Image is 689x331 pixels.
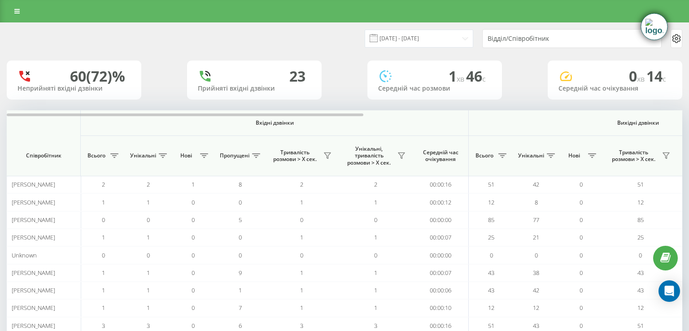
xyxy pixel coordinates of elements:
[637,233,644,241] span: 25
[239,180,242,188] span: 8
[413,299,469,317] td: 00:00:10
[192,233,195,241] span: 0
[104,119,445,126] span: Вхідні дзвінки
[85,152,108,159] span: Всього
[488,35,595,43] div: Відділ/Співробітник
[457,74,466,84] span: хв
[239,233,242,241] span: 0
[12,286,55,294] span: [PERSON_NAME]
[378,85,491,92] div: Середній час розмови
[300,269,303,277] span: 1
[413,282,469,299] td: 00:00:06
[637,269,644,277] span: 43
[646,66,666,86] span: 14
[147,304,150,312] span: 1
[192,198,195,206] span: 0
[663,74,666,84] span: c
[102,233,105,241] span: 1
[488,180,494,188] span: 51
[580,322,583,330] span: 0
[239,216,242,224] span: 5
[102,180,105,188] span: 2
[580,251,583,259] span: 0
[192,286,195,294] span: 0
[300,198,303,206] span: 1
[473,152,496,159] span: Всього
[239,269,242,277] span: 9
[608,149,659,163] span: Тривалість розмови > Х сек.
[488,216,494,224] span: 85
[147,216,150,224] span: 0
[580,304,583,312] span: 0
[533,233,539,241] span: 21
[102,322,105,330] span: 3
[147,198,150,206] span: 1
[637,322,644,330] span: 51
[580,269,583,277] span: 0
[419,149,462,163] span: Середній час очікування
[17,85,131,92] div: Неприйняті вхідні дзвінки
[658,280,680,302] div: Open Intercom Messenger
[198,85,311,92] div: Прийняті вхідні дзвінки
[300,233,303,241] span: 1
[637,198,644,206] span: 12
[300,180,303,188] span: 2
[70,68,125,85] div: 60 (72)%
[12,251,37,259] span: Unknown
[239,322,242,330] span: 6
[488,269,494,277] span: 43
[102,304,105,312] span: 1
[413,211,469,229] td: 00:00:00
[637,180,644,188] span: 51
[488,286,494,294] span: 43
[482,74,486,84] span: c
[466,66,486,86] span: 46
[12,198,55,206] span: [PERSON_NAME]
[533,180,539,188] span: 42
[102,198,105,206] span: 1
[413,264,469,282] td: 00:00:07
[192,304,195,312] span: 0
[12,304,55,312] span: [PERSON_NAME]
[102,216,105,224] span: 0
[147,286,150,294] span: 1
[563,152,585,159] span: Нові
[533,286,539,294] span: 42
[533,322,539,330] span: 43
[12,180,55,188] span: [PERSON_NAME]
[533,304,539,312] span: 12
[533,269,539,277] span: 38
[637,286,644,294] span: 43
[637,74,646,84] span: хв
[374,322,377,330] span: 3
[147,180,150,188] span: 2
[192,251,195,259] span: 0
[488,233,494,241] span: 25
[637,216,644,224] span: 85
[192,269,195,277] span: 0
[374,286,377,294] span: 1
[535,198,538,206] span: 8
[374,233,377,241] span: 1
[192,216,195,224] span: 0
[147,251,150,259] span: 0
[374,304,377,312] span: 1
[147,269,150,277] span: 1
[289,68,305,85] div: 23
[518,152,544,159] span: Унікальні
[374,251,377,259] span: 0
[449,66,466,86] span: 1
[12,233,55,241] span: [PERSON_NAME]
[269,149,321,163] span: Тривалість розмови > Х сек.
[488,304,494,312] span: 12
[637,304,644,312] span: 12
[102,251,105,259] span: 0
[192,322,195,330] span: 0
[580,198,583,206] span: 0
[580,180,583,188] span: 0
[558,85,672,92] div: Середній час очікування
[374,216,377,224] span: 0
[300,304,303,312] span: 1
[374,198,377,206] span: 1
[580,233,583,241] span: 0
